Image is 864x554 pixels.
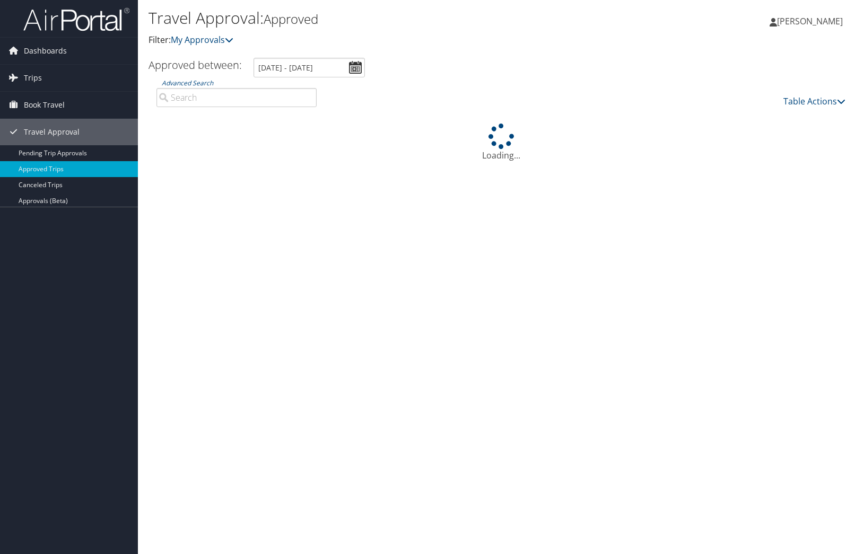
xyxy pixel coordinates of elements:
[24,92,65,118] span: Book Travel
[254,58,365,77] input: [DATE] - [DATE]
[264,10,318,28] small: Approved
[777,15,843,27] span: [PERSON_NAME]
[783,95,845,107] a: Table Actions
[149,124,853,162] div: Loading...
[171,34,233,46] a: My Approvals
[149,7,618,29] h1: Travel Approval:
[156,88,317,107] input: Advanced Search
[770,5,853,37] a: [PERSON_NAME]
[24,119,80,145] span: Travel Approval
[149,58,242,72] h3: Approved between:
[24,38,67,64] span: Dashboards
[149,33,618,47] p: Filter:
[162,78,213,87] a: Advanced Search
[23,7,129,32] img: airportal-logo.png
[24,65,42,91] span: Trips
